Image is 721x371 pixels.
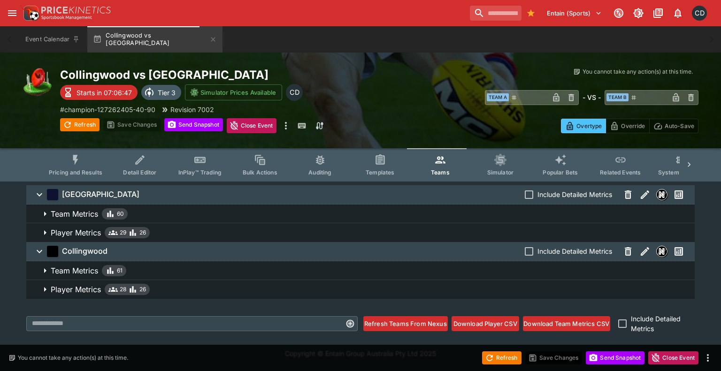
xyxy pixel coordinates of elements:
[670,186,687,203] button: Past Performances
[621,121,645,131] p: Override
[366,169,394,176] span: Templates
[657,189,667,200] img: nexus.svg
[62,189,139,199] h6: [GEOGRAPHIC_DATA]
[227,118,277,133] button: Close Event
[543,169,578,176] span: Popular Bets
[600,169,641,176] span: Related Events
[653,186,670,203] button: Nexus
[26,223,695,242] button: Player Metrics2926
[26,185,695,204] button: [GEOGRAPHIC_DATA]Include Detailed MetricsNexusPast Performances
[20,26,85,53] button: Event Calendar
[243,169,277,176] span: Bulk Actions
[689,3,710,23] button: Cameron Duffy
[185,84,282,100] button: Simulator Prices Available
[41,148,680,182] div: Event type filters
[51,208,98,220] p: Team Metrics
[487,93,509,101] span: Team A
[665,121,694,131] p: Auto-Save
[692,6,707,21] div: Cameron Duffy
[656,189,667,200] div: Nexus
[487,169,514,176] span: Simulator
[702,352,713,363] button: more
[630,5,647,22] button: Toggle light/dark mode
[158,88,176,98] p: Tier 3
[4,5,21,22] button: open drawer
[280,118,291,133] button: more
[49,169,102,176] span: Pricing and Results
[117,266,123,275] span: 61
[523,6,538,21] button: Bookmarks
[610,5,627,22] button: Connected to PK
[537,246,612,256] span: Include Detailed Metrics
[23,68,53,98] img: australian_rules.png
[653,243,670,260] button: Nexus
[26,242,695,261] button: CollingwoodInclude Detailed MetricsNexusPast Performances
[583,92,601,102] h6: - VS -
[482,351,522,364] button: Refresh
[648,351,698,364] button: Close Event
[60,118,100,131] button: Refresh
[586,351,644,364] button: Send Snapshot
[51,227,101,238] p: Player Metrics
[178,169,222,176] span: InPlay™ Trading
[139,228,146,237] span: 26
[170,105,214,114] p: Revision 7002
[606,93,629,101] span: Team B
[26,204,695,223] button: Team Metrics60
[363,316,448,331] button: Refresh Teams From Nexus
[650,5,667,22] button: Documentation
[62,246,107,256] h6: Collingwood
[308,169,331,176] span: Auditing
[470,6,522,21] input: search
[51,284,101,295] p: Player Metrics
[286,84,303,101] div: Cameron Duffy
[60,105,155,114] p: Copy To Clipboard
[670,243,687,260] button: Past Performances
[87,26,222,53] button: Collingwood vs [GEOGRAPHIC_DATA]
[656,246,667,257] div: Nexus
[649,119,698,133] button: Auto-Save
[120,228,126,237] span: 29
[139,285,146,294] span: 26
[77,88,132,98] p: Starts in 07:06:47
[657,246,667,257] img: nexus.svg
[561,119,606,133] button: Overtype
[164,118,223,131] button: Send Snapshot
[41,7,111,14] img: PriceKinetics
[537,189,612,199] span: Include Detailed Metrics
[658,169,704,176] span: System Controls
[561,119,698,133] div: Start From
[541,6,607,21] button: Select Tenant
[452,316,519,331] button: Download Player CSV
[631,314,695,333] span: Include Detailed Metrics
[120,285,126,294] span: 28
[117,209,124,219] span: 60
[583,68,693,76] p: You cannot take any action(s) at this time.
[21,4,39,23] img: PriceKinetics Logo
[576,121,602,131] p: Overtype
[26,261,695,280] button: Team Metrics61
[51,265,98,276] p: Team Metrics
[523,316,610,331] button: Download Team Metrics CSV
[60,68,379,82] h2: Copy To Clipboard
[431,169,450,176] span: Teams
[606,119,649,133] button: Override
[26,280,695,299] button: Player Metrics2826
[123,169,156,176] span: Detail Editor
[18,354,128,362] p: You cannot take any action(s) at this time.
[41,15,92,20] img: Sportsbook Management
[669,5,686,22] button: Notifications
